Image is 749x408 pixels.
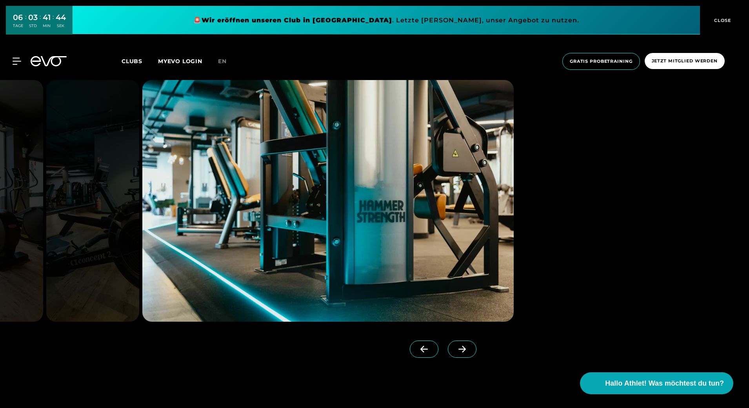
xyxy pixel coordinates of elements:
[43,23,51,29] div: MIN
[652,58,718,64] span: Jetzt Mitglied werden
[700,6,743,35] button: CLOSE
[580,372,733,394] button: Hallo Athlet! Was möchtest du tun?
[56,23,66,29] div: SEK
[43,12,51,23] div: 41
[712,17,731,24] span: CLOSE
[122,57,158,65] a: Clubs
[13,23,23,29] div: TAGE
[218,58,227,65] span: en
[46,80,139,322] img: evofitness
[28,23,38,29] div: STD
[142,80,514,322] img: evofitness
[56,12,66,23] div: 44
[25,13,26,33] div: :
[218,57,236,66] a: en
[13,12,23,23] div: 06
[560,53,642,70] a: Gratis Probetraining
[642,53,727,70] a: Jetzt Mitglied werden
[122,58,142,65] span: Clubs
[53,13,54,33] div: :
[28,12,38,23] div: 03
[158,58,202,65] a: MYEVO LOGIN
[605,378,724,389] span: Hallo Athlet! Was möchtest du tun?
[570,58,633,65] span: Gratis Probetraining
[40,13,41,33] div: :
